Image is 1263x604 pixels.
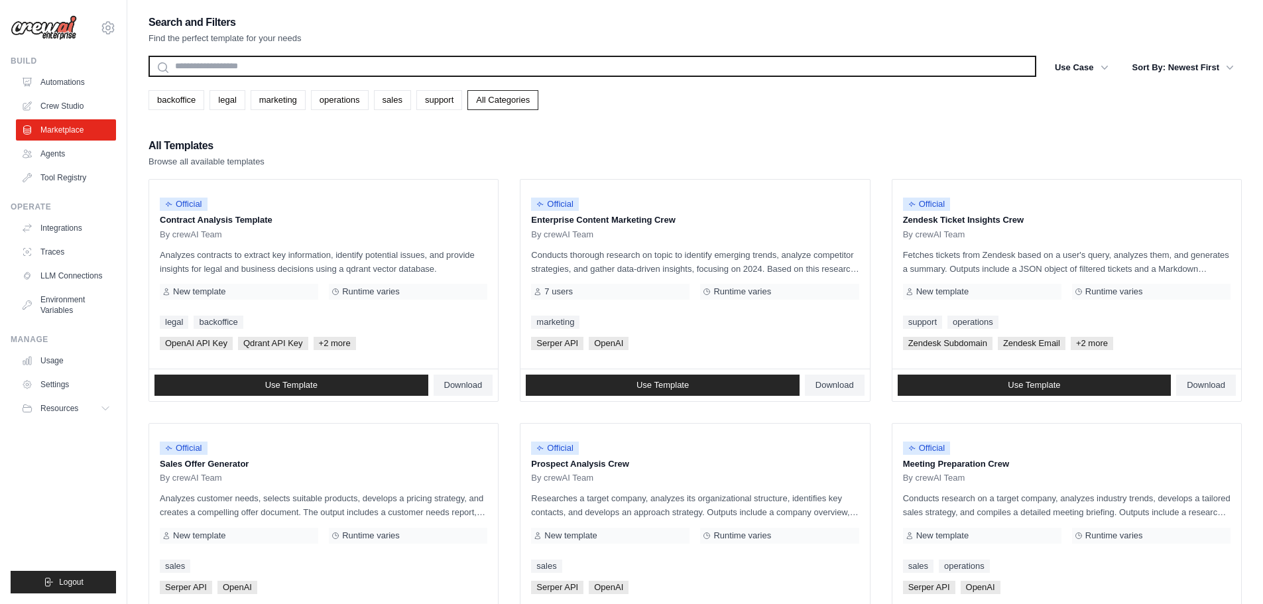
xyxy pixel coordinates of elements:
a: Agents [16,143,116,164]
p: Prospect Analysis Crew [531,457,859,471]
span: By crewAI Team [531,229,593,240]
span: Official [531,198,579,211]
a: All Categories [467,90,538,110]
span: Zendesk Email [998,337,1065,350]
a: Use Template [898,375,1172,396]
a: Automations [16,72,116,93]
span: Runtime varies [342,530,400,541]
a: sales [531,560,562,573]
span: Serper API [531,581,583,594]
span: Runtime varies [713,286,771,297]
a: Download [805,375,865,396]
p: Enterprise Content Marketing Crew [531,213,859,227]
a: Use Template [526,375,800,396]
a: sales [903,560,933,573]
span: Official [903,198,951,211]
button: Sort By: Newest First [1124,56,1242,80]
span: Runtime varies [1085,530,1143,541]
img: Logo [11,15,77,40]
span: New template [916,286,969,297]
a: sales [160,560,190,573]
span: OpenAI [589,337,629,350]
h2: Search and Filters [149,13,302,32]
span: New template [544,530,597,541]
span: Logout [59,577,84,587]
span: Serper API [903,581,955,594]
button: Use Case [1047,56,1116,80]
a: support [416,90,462,110]
span: Use Template [1008,380,1060,391]
span: New template [173,530,225,541]
span: Runtime varies [713,530,771,541]
div: Manage [11,334,116,345]
a: sales [374,90,411,110]
span: 7 users [544,286,573,297]
span: Qdrant API Key [238,337,308,350]
span: Resources [40,403,78,414]
span: By crewAI Team [903,473,965,483]
p: Sales Offer Generator [160,457,487,471]
span: By crewAI Team [531,473,593,483]
span: By crewAI Team [160,229,222,240]
span: Official [903,442,951,455]
a: backoffice [194,316,243,329]
a: Download [434,375,493,396]
a: marketing [531,316,579,329]
a: Traces [16,241,116,263]
span: Download [1187,380,1225,391]
button: Resources [16,398,116,419]
a: Marketplace [16,119,116,141]
a: Integrations [16,217,116,239]
span: Serper API [531,337,583,350]
a: Settings [16,374,116,395]
span: Runtime varies [1085,286,1143,297]
p: Fetches tickets from Zendesk based on a user's query, analyzes them, and generates a summary. Out... [903,248,1231,276]
a: support [903,316,942,329]
a: marketing [251,90,306,110]
a: Download [1176,375,1236,396]
p: Analyzes contracts to extract key information, identify potential issues, and provide insights fo... [160,248,487,276]
span: Use Template [265,380,318,391]
span: Use Template [636,380,689,391]
a: operations [311,90,369,110]
div: Build [11,56,116,66]
span: By crewAI Team [903,229,965,240]
p: Analyzes customer needs, selects suitable products, develops a pricing strategy, and creates a co... [160,491,487,519]
a: legal [210,90,245,110]
span: Zendesk Subdomain [903,337,992,350]
p: Conducts research on a target company, analyzes industry trends, develops a tailored sales strate... [903,491,1231,519]
span: By crewAI Team [160,473,222,483]
p: Researches a target company, analyzes its organizational structure, identifies key contacts, and ... [531,491,859,519]
span: Download [444,380,483,391]
span: +2 more [1071,337,1113,350]
span: New template [173,286,225,297]
span: Official [531,442,579,455]
a: LLM Connections [16,265,116,286]
a: backoffice [149,90,204,110]
a: operations [939,560,990,573]
button: Logout [11,571,116,593]
span: Official [160,442,208,455]
a: Use Template [154,375,428,396]
a: Tool Registry [16,167,116,188]
p: Meeting Preparation Crew [903,457,1231,471]
p: Browse all available templates [149,155,265,168]
a: operations [947,316,998,329]
span: OpenAI [961,581,1000,594]
p: Contract Analysis Template [160,213,487,227]
span: OpenAI [217,581,257,594]
p: Conducts thorough research on topic to identify emerging trends, analyze competitor strategies, a... [531,248,859,276]
span: Runtime varies [342,286,400,297]
a: Crew Studio [16,95,116,117]
a: legal [160,316,188,329]
h2: All Templates [149,137,265,155]
p: Find the perfect template for your needs [149,32,302,45]
span: OpenAI API Key [160,337,233,350]
span: New template [916,530,969,541]
a: Usage [16,350,116,371]
a: Environment Variables [16,289,116,321]
p: Zendesk Ticket Insights Crew [903,213,1231,227]
span: Official [160,198,208,211]
span: +2 more [314,337,356,350]
span: Serper API [160,581,212,594]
